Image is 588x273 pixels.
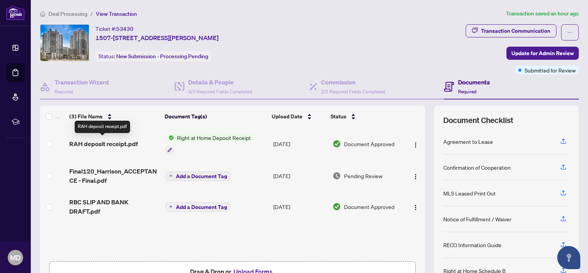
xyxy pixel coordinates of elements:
[344,202,394,211] span: Document Approved
[443,163,511,172] div: Confirmation of Cooperation
[69,112,103,121] span: (3) File Name
[443,215,511,223] div: Notice of Fulfillment / Waiver
[344,140,394,148] span: Document Approved
[40,11,45,17] span: home
[188,78,252,87] h4: Details & People
[188,89,252,94] span: 3/3 Required Fields Completed
[506,47,579,60] button: Update for Admin Review
[165,133,174,142] img: Status Icon
[165,172,231,181] button: Add a Document Tag
[321,89,385,94] span: 2/2 Required Fields Completed
[332,140,341,148] img: Document Status
[55,78,109,87] h4: Transaction Wizard
[6,6,25,20] img: logo
[69,197,159,216] span: RBC SLIP AND BANK DRAFT.pdf
[443,241,501,249] div: RECO Information Guide
[409,138,422,150] button: Logo
[75,121,130,133] div: RAH deposit receipt.pdf
[511,47,574,59] span: Update for Admin Review
[458,89,476,94] span: Required
[506,9,579,18] article: Transaction saved an hour ago
[48,10,87,17] span: Deal Processing
[567,30,573,35] span: ellipsis
[169,205,173,209] span: plus
[69,167,159,185] span: Final120_Harrison_ACCEPTANCE - Final.pdf
[272,112,302,121] span: Upload Date
[413,204,419,211] img: Logo
[443,189,496,197] div: MLS Leased Print Out
[331,112,346,121] span: Status
[95,33,219,42] span: 1507-[STREET_ADDRESS][PERSON_NAME]
[409,201,422,213] button: Logo
[169,174,173,178] span: plus
[10,252,21,263] span: MD
[90,9,93,18] li: /
[458,78,490,87] h4: Documents
[443,137,493,146] div: Agreement to Lease
[269,106,328,127] th: Upload Date
[270,127,330,160] td: [DATE]
[413,174,419,180] img: Logo
[176,174,227,179] span: Add a Document Tag
[327,106,401,127] th: Status
[344,172,383,180] span: Pending Review
[466,24,556,37] button: Transaction Communication
[176,204,227,210] span: Add a Document Tag
[162,106,269,127] th: Document Tag(s)
[413,142,419,148] img: Logo
[409,170,422,182] button: Logo
[165,202,231,212] button: Add a Document Tag
[69,139,138,148] span: RAH deposit receipt.pdf
[481,25,550,37] div: Transaction Communication
[40,25,89,61] img: IMG-C12398847_1.jpg
[270,191,330,222] td: [DATE]
[321,78,385,87] h4: Commission
[332,172,341,180] img: Document Status
[116,53,208,60] span: New Submission - Processing Pending
[270,160,330,191] td: [DATE]
[165,202,231,212] button: Add a Document Tag
[165,133,254,154] button: Status IconRight at Home Deposit Receipt
[96,10,137,17] span: View Transaction
[95,24,134,33] div: Ticket #:
[525,66,576,74] span: Submitted for Review
[116,25,134,32] span: 53430
[557,246,580,269] button: Open asap
[55,89,73,94] span: Required
[66,106,162,127] th: (3) File Name
[174,133,254,142] span: Right at Home Deposit Receipt
[95,51,211,61] div: Status:
[332,202,341,211] img: Document Status
[443,115,513,126] span: Document Checklist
